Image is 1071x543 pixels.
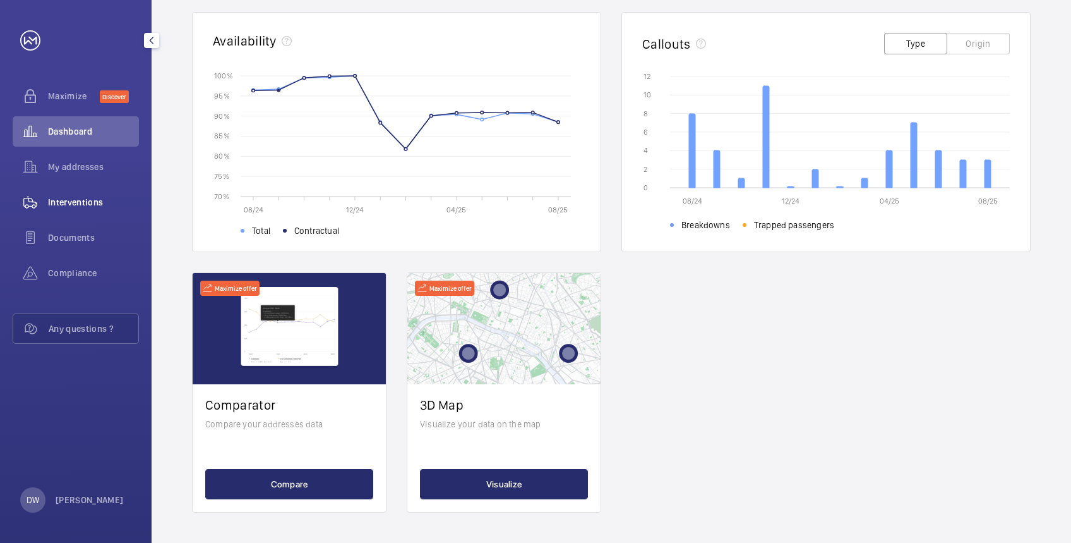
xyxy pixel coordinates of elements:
[214,131,230,140] text: 85 %
[643,109,648,118] text: 8
[100,90,129,103] span: Discover
[214,71,233,80] text: 100 %
[446,205,466,214] text: 04/25
[346,205,364,214] text: 12/24
[48,196,139,209] span: Interventions
[294,224,339,237] span: Contractual
[420,418,588,430] p: Visualize your data on the map
[205,397,373,413] h2: Comparator
[643,128,648,137] text: 6
[681,219,730,231] span: Breakdowns
[244,205,263,214] text: 08/24
[214,91,230,100] text: 95 %
[200,281,260,296] div: Maximize offer
[252,224,270,237] span: Total
[48,267,139,279] span: Compliance
[782,197,799,205] text: 12/24
[642,36,691,52] h2: Callouts
[420,397,588,413] h2: 3D Map
[214,152,230,161] text: 80 %
[683,197,702,205] text: 08/24
[205,469,373,499] button: Compare
[754,219,834,231] span: Trapped passengers
[978,197,998,205] text: 08/25
[48,125,139,138] span: Dashboard
[27,494,39,506] p: DW
[643,146,648,155] text: 4
[48,90,100,102] span: Maximize
[56,494,124,506] p: [PERSON_NAME]
[205,418,373,430] p: Compare your addresses data
[213,33,277,49] h2: Availability
[420,469,588,499] button: Visualize
[48,161,139,173] span: My addresses
[49,322,138,335] span: Any questions ?
[884,33,947,54] button: Type
[214,192,229,200] text: 70 %
[415,281,474,296] div: Maximize offer
[48,231,139,244] span: Documents
[643,183,648,192] text: 0
[214,172,229,181] text: 75 %
[643,165,647,174] text: 2
[880,197,899,205] text: 04/25
[214,111,230,120] text: 90 %
[548,205,568,214] text: 08/25
[643,90,651,99] text: 10
[643,72,650,81] text: 12
[947,33,1010,54] button: Origin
